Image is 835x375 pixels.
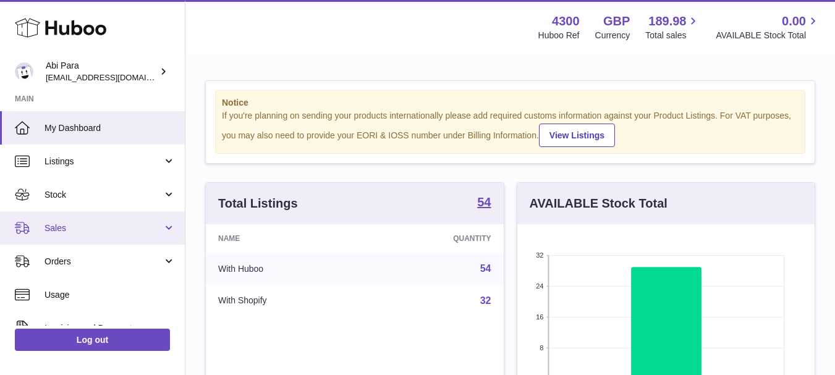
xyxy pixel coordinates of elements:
[206,285,367,317] td: With Shopify
[480,295,491,306] a: 32
[45,189,163,201] span: Stock
[540,344,543,352] text: 8
[45,256,163,268] span: Orders
[716,30,820,41] span: AVAILABLE Stock Total
[645,13,700,41] a: 189.98 Total sales
[536,251,543,259] text: 32
[477,196,491,211] a: 54
[603,13,630,30] strong: GBP
[45,222,163,234] span: Sales
[218,195,298,212] h3: Total Listings
[538,30,580,41] div: Huboo Ref
[46,60,157,83] div: Abi Para
[46,72,182,82] span: [EMAIL_ADDRESS][DOMAIN_NAME]
[15,329,170,351] a: Log out
[45,322,163,334] span: Invoicing and Payments
[536,313,543,321] text: 16
[645,30,700,41] span: Total sales
[45,289,176,301] span: Usage
[530,195,668,212] h3: AVAILABLE Stock Total
[477,196,491,208] strong: 54
[539,124,615,147] a: View Listings
[206,253,367,285] td: With Huboo
[480,263,491,274] a: 54
[782,13,806,30] span: 0.00
[648,13,686,30] span: 189.98
[206,224,367,253] th: Name
[222,110,799,147] div: If you're planning on sending your products internationally please add required customs informati...
[45,122,176,134] span: My Dashboard
[367,224,504,253] th: Quantity
[716,13,820,41] a: 0.00 AVAILABLE Stock Total
[222,97,799,109] strong: Notice
[595,30,630,41] div: Currency
[552,13,580,30] strong: 4300
[536,282,543,290] text: 24
[15,62,33,81] img: Abi@mifo.co.uk
[45,156,163,167] span: Listings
